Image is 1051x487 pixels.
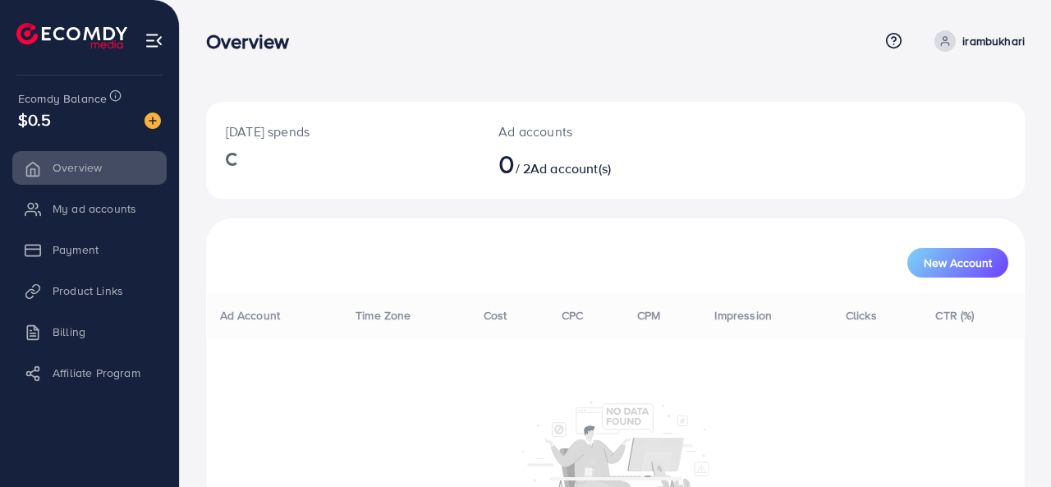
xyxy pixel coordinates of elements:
p: irambukhari [962,31,1025,51]
span: Ecomdy Balance [18,90,107,107]
img: menu [145,31,163,50]
span: Ad account(s) [530,159,611,177]
h3: Overview [206,30,302,53]
a: irambukhari [928,30,1025,52]
span: $0.5 [18,108,52,131]
h2: / 2 [498,148,663,179]
p: [DATE] spends [226,122,459,141]
button: New Account [907,248,1008,278]
img: image [145,113,161,129]
span: 0 [498,145,515,182]
img: logo [16,23,127,48]
span: New Account [924,257,992,269]
p: Ad accounts [498,122,663,141]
